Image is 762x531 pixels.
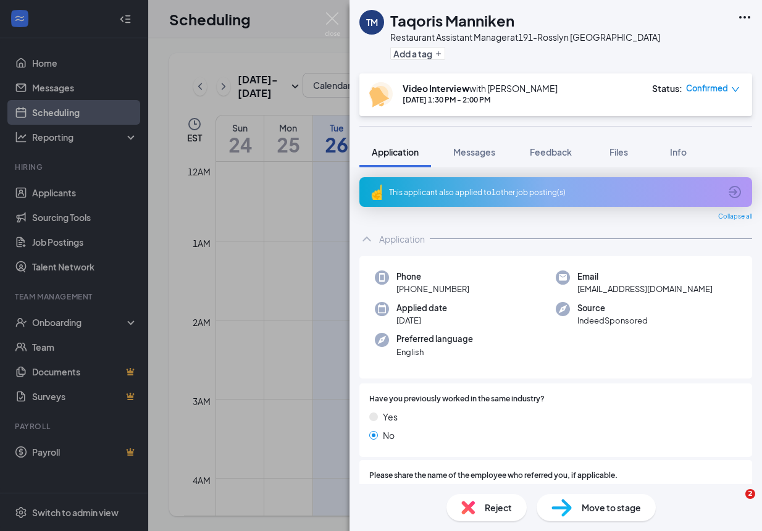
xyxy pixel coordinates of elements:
span: Move to stage [582,501,641,514]
div: Restaurant Assistant Manager at 191-Rosslyn [GEOGRAPHIC_DATA] [390,31,660,43]
span: [PHONE_NUMBER] [396,283,469,295]
span: Preferred language [396,333,473,345]
span: Have you previously worked in the same industry? [369,393,545,405]
div: Application [379,233,425,245]
b: Video Interview [403,83,469,94]
div: with [PERSON_NAME] [403,82,558,94]
div: Status : [652,82,682,94]
span: Reject [485,501,512,514]
div: This applicant also applied to 1 other job posting(s) [389,187,720,198]
span: Files [609,146,628,157]
h1: Taqoris Manniken [390,10,514,31]
span: No [383,429,395,442]
span: [EMAIL_ADDRESS][DOMAIN_NAME] [577,283,713,295]
div: [DATE] 1:30 PM - 2:00 PM [403,94,558,105]
span: English [396,346,473,358]
span: Applied date [396,302,447,314]
span: Collapse all [718,212,752,222]
div: TM [366,16,378,28]
span: down [731,85,740,94]
span: Phone [396,270,469,283]
span: Feedback [530,146,572,157]
iframe: Intercom live chat [720,489,750,519]
span: [DATE] [396,314,447,327]
span: Application [372,146,419,157]
span: 2 [745,489,755,499]
svg: Ellipses [737,10,752,25]
svg: ArrowCircle [727,185,742,199]
span: Confirmed [686,82,728,94]
span: Email [577,270,713,283]
span: Yes [383,410,398,424]
span: IndeedSponsored [577,314,648,327]
span: Messages [453,146,495,157]
button: PlusAdd a tag [390,47,445,60]
svg: Plus [435,50,442,57]
span: Source [577,302,648,314]
span: Info [670,146,687,157]
span: Please share the name of the employee who referred you, if applicable. [369,470,618,482]
svg: ChevronUp [359,232,374,246]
